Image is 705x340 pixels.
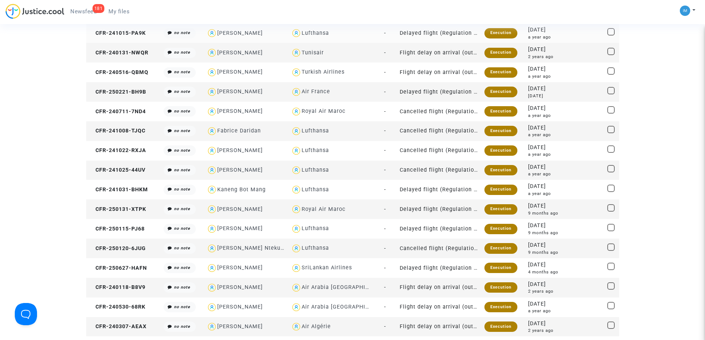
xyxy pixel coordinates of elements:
[384,206,386,212] span: -
[397,102,482,121] td: Cancelled flight (Regulation EC 261/2004)
[217,265,263,271] div: [PERSON_NAME]
[397,43,482,63] td: Flight delay on arrival (outside of EU - Montreal Convention)
[174,187,190,192] i: no note
[302,186,329,193] div: Lufthansa
[217,186,266,193] div: Kaneng Bot Mang
[291,47,302,58] img: icon-user.svg
[528,54,564,60] div: 2 years ago
[174,89,190,94] i: no note
[528,85,564,93] div: [DATE]
[528,34,564,40] div: a year ago
[89,323,147,330] span: CFR-240307-AEAX
[397,278,482,297] td: Flight delay on arrival (outside of EU - Montreal Convention)
[174,70,190,74] i: no note
[528,104,564,112] div: [DATE]
[528,144,564,152] div: [DATE]
[89,69,148,75] span: CFR-240516-QBMQ
[528,222,564,230] div: [DATE]
[484,243,517,253] div: Execution
[397,82,482,102] td: Delayed flight (Regulation EC 261/2004)
[397,239,482,258] td: Cancelled flight (Regulation EC 261/2004)
[528,210,564,216] div: 9 months ago
[217,30,263,36] div: [PERSON_NAME]
[528,300,564,308] div: [DATE]
[528,93,564,99] div: [DATE]
[174,285,190,290] i: no note
[89,30,146,36] span: CFR-241015-PA9K
[207,184,217,195] img: icon-user.svg
[528,171,564,177] div: a year ago
[217,50,263,56] div: [PERSON_NAME]
[528,269,564,275] div: 4 months ago
[291,302,302,313] img: icon-user.svg
[89,128,145,134] span: CFR-241008-TJQC
[384,108,386,115] span: -
[484,87,517,97] div: Execution
[397,63,482,82] td: Flight delay on arrival (outside of EU - Montreal Convention)
[384,304,386,310] span: -
[528,241,564,249] div: [DATE]
[484,28,517,38] div: Execution
[207,243,217,254] img: icon-user.svg
[384,226,386,232] span: -
[217,225,263,232] div: [PERSON_NAME]
[89,108,146,115] span: CFR-240711-7ND4
[484,67,517,78] div: Execution
[384,128,386,134] span: -
[397,317,482,337] td: Flight delay on arrival (outside of EU - Montreal Convention)
[217,245,286,251] div: [PERSON_NAME] Ntekuta
[217,88,263,95] div: [PERSON_NAME]
[397,121,482,141] td: Cancelled flight (Regulation EC 261/2004)
[217,147,263,154] div: [PERSON_NAME]
[484,322,517,332] div: Execution
[484,224,517,234] div: Execution
[528,280,564,289] div: [DATE]
[207,126,217,137] img: icon-user.svg
[174,50,190,55] i: no note
[397,199,482,219] td: Delayed flight (Regulation EC 261/2004)
[174,128,190,133] i: no note
[528,124,564,132] div: [DATE]
[291,184,302,195] img: icon-user.svg
[528,26,564,34] div: [DATE]
[15,303,37,325] iframe: Help Scout Beacon - Open
[680,6,690,16] img: a105443982b9e25553e3eed4c9f672e7
[291,87,302,97] img: icon-user.svg
[89,89,146,95] span: CFR-250221-BH9B
[384,30,386,36] span: -
[397,161,482,180] td: Cancelled flight (Regulation EC 261/2004)
[528,261,564,269] div: [DATE]
[528,230,564,236] div: 9 months ago
[89,147,146,154] span: CFR-241022-RXJA
[89,284,145,290] span: CFR-240118-B8V9
[484,145,517,156] div: Execution
[207,145,217,156] img: icon-user.svg
[302,69,345,75] div: Turkish Airlines
[484,106,517,117] div: Execution
[484,48,517,58] div: Execution
[397,23,482,43] td: Delayed flight (Regulation EC 261/2004)
[108,8,130,15] span: My files
[70,8,97,15] span: Newsfeed
[89,50,148,56] span: CFR-240131-NWQR
[89,206,146,212] span: CFR-250131-XTPK
[207,47,217,58] img: icon-user.svg
[174,30,190,35] i: no note
[528,202,564,210] div: [DATE]
[93,4,105,13] div: 181
[174,206,190,211] i: no note
[291,223,302,234] img: icon-user.svg
[174,324,190,329] i: no note
[528,46,564,54] div: [DATE]
[528,132,564,138] div: a year ago
[302,225,329,232] div: Lufthansa
[6,4,64,19] img: jc-logo.svg
[207,282,217,293] img: icon-user.svg
[207,322,217,332] img: icon-user.svg
[528,320,564,328] div: [DATE]
[397,141,482,161] td: Cancelled flight (Regulation EC 261/2004)
[484,302,517,312] div: Execution
[291,145,302,156] img: icon-user.svg
[302,284,388,290] div: Air Arabia [GEOGRAPHIC_DATA]
[528,327,564,334] div: 2 years ago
